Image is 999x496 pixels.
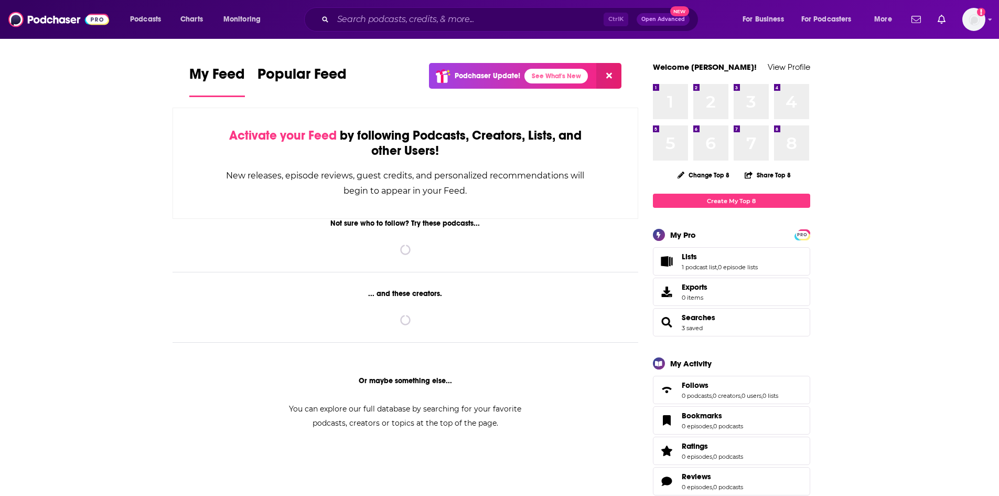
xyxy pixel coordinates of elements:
button: Show profile menu [962,8,985,31]
div: You can explore our full database by searching for your favorite podcasts, creators or topics at ... [276,402,534,430]
a: Searches [657,315,678,330]
div: Search podcasts, credits, & more... [314,7,708,31]
img: Podchaser - Follow, Share and Rate Podcasts [8,9,109,29]
button: Open AdvancedNew [637,13,690,26]
a: Bookmarks [682,411,743,420]
a: Bookmarks [657,413,678,428]
button: open menu [216,11,274,28]
span: Charts [180,12,203,27]
span: Reviews [653,467,810,495]
a: 0 podcasts [682,392,712,399]
a: PRO [796,230,809,238]
a: 0 podcasts [713,483,743,491]
a: 0 episodes [682,483,712,491]
a: Ratings [682,441,743,451]
span: Popular Feed [257,65,347,89]
span: Logged in as WesBurdett [962,8,985,31]
span: Activate your Feed [229,128,337,143]
span: Lists [653,247,810,276]
span: Ctrl K [604,13,628,26]
div: My Activity [670,358,712,368]
span: Exports [682,282,707,292]
div: New releases, episode reviews, guest credits, and personalized recommendations will begin to appe... [225,168,586,198]
span: New [670,6,689,16]
a: 0 episode lists [718,263,758,271]
span: , [712,483,713,491]
a: Follows [682,381,778,390]
a: Show notifications dropdown [933,10,950,28]
span: PRO [796,231,809,239]
a: 0 podcasts [713,453,743,460]
span: , [712,453,713,460]
a: My Feed [189,65,245,97]
a: Lists [682,252,758,261]
svg: Add a profile image [977,8,985,16]
span: Bookmarks [653,406,810,435]
span: Searches [653,308,810,336]
a: Ratings [657,444,678,458]
a: Follows [657,383,678,397]
a: 3 saved [682,324,703,332]
span: Ratings [653,437,810,465]
span: , [712,423,713,430]
button: Change Top 8 [671,168,736,182]
span: Follows [682,381,708,390]
span: My Feed [189,65,245,89]
span: Lists [682,252,697,261]
a: Charts [174,11,209,28]
a: View Profile [768,62,810,72]
a: 0 creators [713,392,740,399]
button: open menu [867,11,905,28]
span: Monitoring [223,12,261,27]
a: Reviews [682,472,743,481]
a: Exports [653,278,810,306]
a: Reviews [657,474,678,489]
span: Follows [653,376,810,404]
span: 0 items [682,294,707,301]
span: , [712,392,713,399]
p: Podchaser Update! [455,71,520,80]
span: , [717,263,718,271]
div: by following Podcasts, Creators, Lists, and other Users! [225,128,586,159]
button: Share Top 8 [744,165,791,185]
a: Show notifications dropdown [907,10,925,28]
span: Ratings [682,441,708,451]
span: For Podcasters [801,12,852,27]
div: My Pro [670,230,696,240]
a: See What's New [524,69,588,83]
a: 0 podcasts [713,423,743,430]
span: , [740,392,742,399]
a: 0 lists [762,392,778,399]
span: More [874,12,892,27]
button: open menu [735,11,797,28]
span: Podcasts [130,12,161,27]
img: User Profile [962,8,985,31]
span: For Business [743,12,784,27]
div: ... and these creators. [173,289,639,298]
span: Open Advanced [641,17,685,22]
span: Exports [657,284,678,299]
input: Search podcasts, credits, & more... [333,11,604,28]
a: Searches [682,313,715,322]
span: , [761,392,762,399]
div: Or maybe something else... [173,376,639,385]
a: Welcome [PERSON_NAME]! [653,62,757,72]
div: Not sure who to follow? Try these podcasts... [173,219,639,228]
a: 1 podcast list [682,263,717,271]
a: 0 users [742,392,761,399]
span: Bookmarks [682,411,722,420]
span: Reviews [682,472,711,481]
a: Create My Top 8 [653,194,810,208]
a: Popular Feed [257,65,347,97]
a: 0 episodes [682,423,712,430]
button: open menu [123,11,175,28]
button: open menu [794,11,867,28]
a: 0 episodes [682,453,712,460]
a: Lists [657,254,678,269]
